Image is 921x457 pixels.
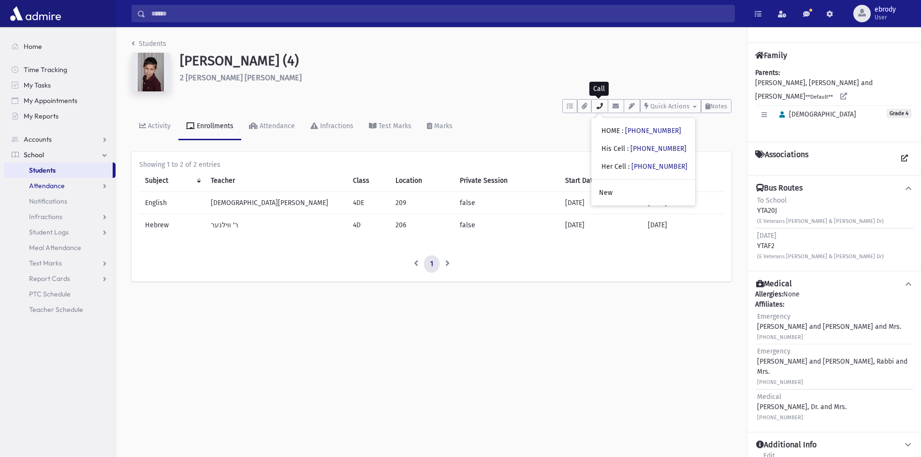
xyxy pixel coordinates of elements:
span: Student Logs [29,228,69,236]
span: Grade 4 [887,109,911,118]
span: Emergency [757,347,790,355]
a: Students [4,162,113,178]
td: 209 [390,192,454,214]
td: [DEMOGRAPHIC_DATA][PERSON_NAME] [205,192,347,214]
a: Accounts [4,132,116,147]
span: My Tasks [24,81,51,89]
td: 206 [390,214,454,236]
td: false [454,192,560,214]
div: Her Cell [601,162,687,172]
span: Attendance [29,181,65,190]
th: Teacher [205,170,347,192]
td: Hebrew [139,214,205,236]
div: Showing 1 to 2 of 2 entries [139,160,724,170]
span: School [24,150,44,159]
div: [PERSON_NAME], Dr. and Mrs. [757,392,847,422]
span: Accounts [24,135,52,144]
div: Activity [146,122,171,130]
h4: Family [755,51,787,60]
a: Students [132,40,166,48]
div: [PERSON_NAME], [PERSON_NAME] and [PERSON_NAME] [755,68,913,134]
h4: Medical [756,279,792,289]
th: Start Date [559,170,642,192]
small: [PHONE_NUMBER] [757,334,803,340]
div: None [755,289,913,424]
h6: 2 [PERSON_NAME] [PERSON_NAME] [180,73,731,82]
button: Medical [755,279,913,289]
div: YTA20J [757,195,884,226]
div: Marks [432,122,453,130]
span: [DEMOGRAPHIC_DATA] [775,110,856,118]
span: [DATE] [757,232,776,240]
th: Class [347,170,390,192]
h4: Bus Routes [756,183,803,193]
button: Bus Routes [755,183,913,193]
h4: Associations [755,150,808,167]
a: Time Tracking [4,62,116,77]
span: My Appointments [24,96,77,105]
small: [PHONE_NUMBER] [757,414,803,421]
a: Infractions [4,209,116,224]
a: Meal Attendance [4,240,116,255]
td: ר' ווילנער [205,214,347,236]
input: Search [146,5,734,22]
span: : [627,145,629,153]
span: Time Tracking [24,65,67,74]
a: New [591,184,695,202]
div: Infractions [318,122,353,130]
span: Notes [710,103,727,110]
a: Attendance [241,113,303,140]
th: Private Session [454,170,560,192]
a: Test Marks [361,113,419,140]
span: Home [24,42,42,51]
span: : [628,162,629,171]
td: [DATE] [559,192,642,214]
small: (E Veterans [PERSON_NAME] & [PERSON_NAME] Dr) [757,253,884,260]
span: PTC Schedule [29,290,71,298]
span: Report Cards [29,274,70,283]
a: Activity [132,113,178,140]
td: 4DE [347,192,390,214]
a: Student Logs [4,224,116,240]
th: Location [390,170,454,192]
button: Quick Actions [640,99,701,113]
th: Subject [139,170,205,192]
a: My Appointments [4,93,116,108]
div: Call [589,82,609,96]
a: Notifications [4,193,116,209]
small: (E Veterans [PERSON_NAME] & [PERSON_NAME] Dr) [757,218,884,224]
a: [PHONE_NUMBER] [631,162,687,171]
span: Medical [757,393,781,401]
b: Allergies: [755,290,783,298]
h1: [PERSON_NAME] (4) [180,53,731,69]
a: Teacher Schedule [4,302,116,317]
span: To School [757,196,787,205]
span: Meal Attendance [29,243,81,252]
img: AdmirePro [8,4,63,23]
a: Marks [419,113,460,140]
a: Home [4,39,116,54]
span: Emergency [757,312,790,321]
span: Students [29,166,56,175]
div: [PERSON_NAME] and [PERSON_NAME], Rabbi and Mrs. [757,346,911,387]
a: 1 [424,255,439,273]
a: My Reports [4,108,116,124]
span: Test Marks [29,259,62,267]
td: English [139,192,205,214]
span: Infractions [29,212,62,221]
span: Notifications [29,197,67,206]
td: [DATE] [642,214,724,236]
nav: breadcrumb [132,39,166,53]
b: Affiliates: [755,300,784,309]
div: His Cell [601,144,687,154]
td: [DATE] [559,214,642,236]
a: [PHONE_NUMBER] [630,145,687,153]
span: : [622,127,623,135]
a: PTC Schedule [4,286,116,302]
td: false [454,214,560,236]
a: Test Marks [4,255,116,271]
a: Enrollments [178,113,241,140]
a: My Tasks [4,77,116,93]
div: Test Marks [377,122,411,130]
a: Attendance [4,178,116,193]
